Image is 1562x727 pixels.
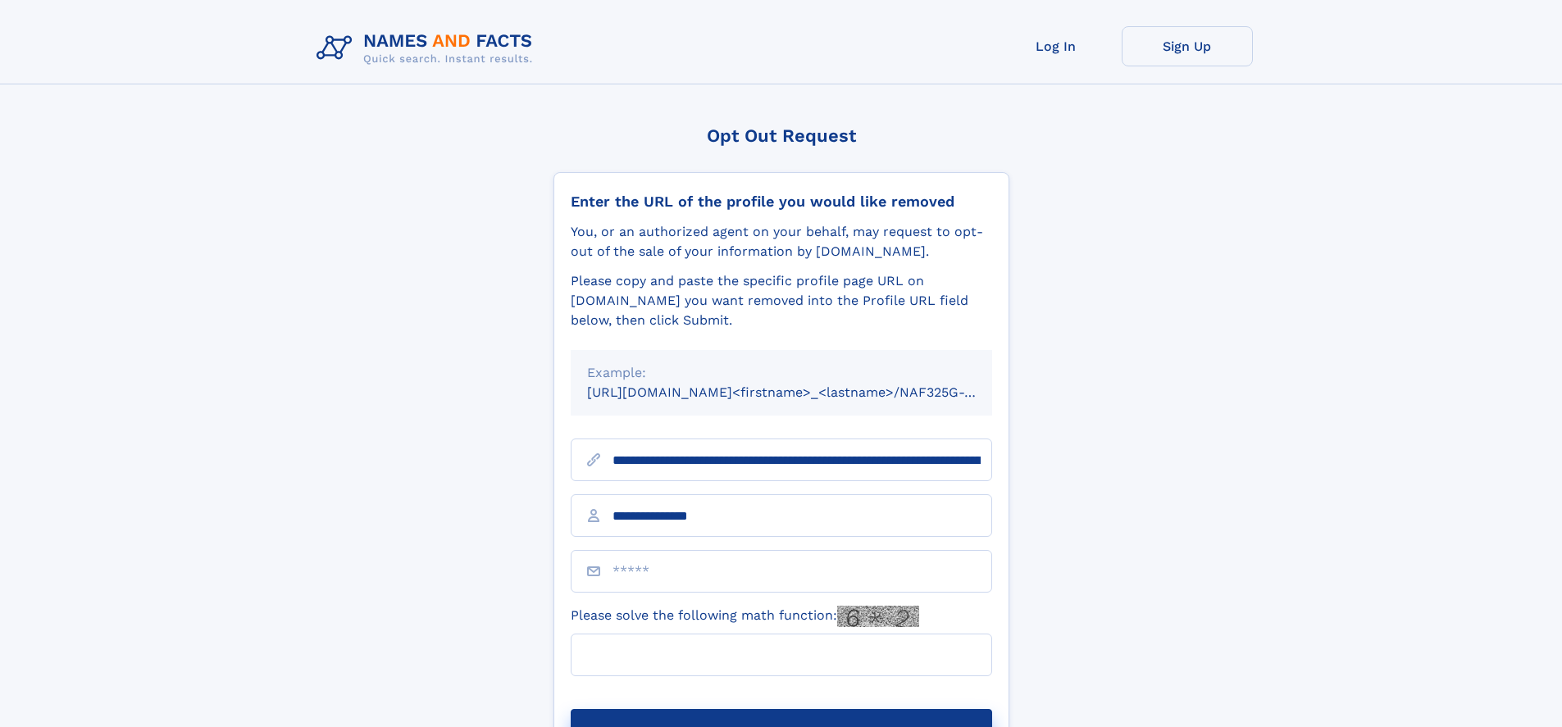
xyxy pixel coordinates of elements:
div: Please copy and paste the specific profile page URL on [DOMAIN_NAME] you want removed into the Pr... [571,271,992,330]
a: Log In [990,26,1122,66]
small: [URL][DOMAIN_NAME]<firstname>_<lastname>/NAF325G-xxxxxxxx [587,384,1023,400]
div: Opt Out Request [553,125,1009,146]
div: You, or an authorized agent on your behalf, may request to opt-out of the sale of your informatio... [571,222,992,261]
div: Enter the URL of the profile you would like removed [571,193,992,211]
img: Logo Names and Facts [310,26,546,70]
label: Please solve the following math function: [571,606,919,627]
div: Example: [587,363,976,383]
a: Sign Up [1122,26,1253,66]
